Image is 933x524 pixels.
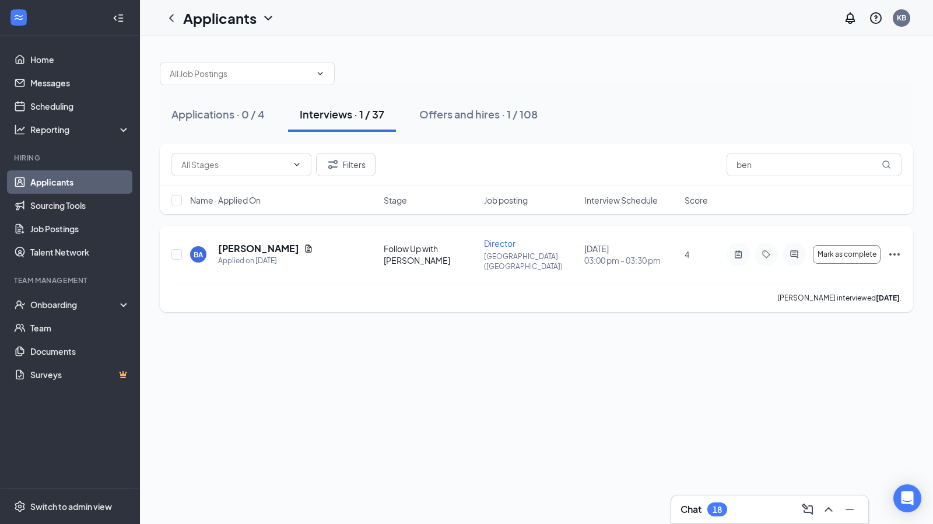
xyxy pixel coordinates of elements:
div: Reporting [30,124,131,135]
div: Interviews · 1 / 37 [300,107,384,121]
svg: QuestionInfo [869,11,883,25]
div: Open Intercom Messenger [893,484,921,512]
div: Onboarding [30,299,120,310]
input: Search in interviews [727,153,902,176]
button: Filter Filters [316,153,376,176]
svg: Notifications [843,11,857,25]
svg: ActiveChat [787,250,801,259]
svg: ChevronDown [315,69,325,78]
a: Documents [30,340,130,363]
div: 18 [713,505,722,515]
svg: MagnifyingGlass [882,160,891,169]
span: Job posting [484,194,528,206]
div: Switch to admin view [30,501,112,512]
input: All Job Postings [170,67,311,80]
a: Home [30,48,130,71]
svg: ChevronDown [292,160,301,169]
div: Hiring [14,153,128,163]
button: Minimize [840,500,859,519]
h5: [PERSON_NAME] [218,242,299,255]
a: Scheduling [30,95,130,118]
div: Applied on [DATE] [218,255,313,267]
span: Stage [384,194,407,206]
div: Applications · 0 / 4 [171,107,265,121]
svg: Ellipses [888,247,902,261]
div: Follow Up with [PERSON_NAME] [384,243,477,266]
svg: ActiveNote [731,250,745,259]
svg: Settings [14,501,26,512]
svg: Filter [326,158,340,172]
span: Score [685,194,708,206]
div: KB [897,13,906,23]
span: 4 [685,249,689,260]
svg: ChevronUp [822,502,836,516]
div: [DATE] [584,243,678,266]
input: All Stages [181,158,287,171]
p: [GEOGRAPHIC_DATA] ([GEOGRAPHIC_DATA]) [484,251,577,271]
div: Team Management [14,275,128,285]
p: [PERSON_NAME] interviewed . [777,293,902,303]
a: Job Postings [30,217,130,240]
svg: WorkstreamLogo [13,12,24,23]
a: Messages [30,71,130,95]
svg: Collapse [113,12,124,24]
button: Mark as complete [813,245,881,264]
a: SurveysCrown [30,363,130,386]
a: Sourcing Tools [30,194,130,217]
span: Interview Schedule [584,194,658,206]
span: Mark as complete [818,250,876,258]
h3: Chat [681,503,701,516]
svg: Tag [759,250,773,259]
svg: ChevronDown [261,11,275,25]
div: BA [194,250,203,260]
div: Offers and hires · 1 / 108 [419,107,538,121]
span: Name · Applied On [190,194,261,206]
span: 03:00 pm - 03:30 pm [584,254,678,266]
b: [DATE] [876,294,900,302]
svg: Analysis [14,124,26,135]
button: ChevronUp [819,500,838,519]
svg: UserCheck [14,299,26,310]
a: Team [30,316,130,340]
button: ComposeMessage [798,500,817,519]
span: Director [484,238,515,249]
svg: Document [304,244,313,253]
h1: Applicants [183,8,257,28]
svg: ChevronLeft [164,11,178,25]
a: Talent Network [30,240,130,264]
svg: ComposeMessage [801,502,815,516]
svg: Minimize [843,502,857,516]
a: Applicants [30,170,130,194]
